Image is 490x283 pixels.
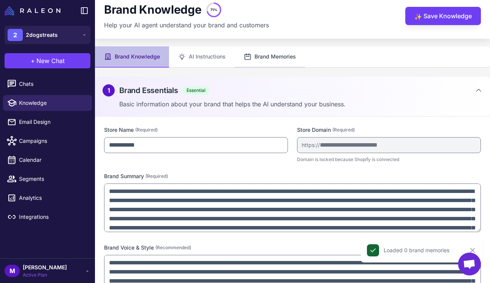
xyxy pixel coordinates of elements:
a: Chats [3,76,92,92]
p: Domain is locked because Shopify is connected [297,156,481,163]
button: AI Instructions [169,46,235,68]
span: Chats [19,80,86,88]
div: M [5,265,20,277]
label: Brand Voice & Style [104,243,481,252]
img: Raleon Logo [5,6,60,15]
span: Integrations [19,213,86,221]
span: 2dogstreats [26,31,58,39]
div: 2 [8,29,23,41]
span: [PERSON_NAME] [23,263,67,272]
a: Calendar [3,152,92,168]
span: Essential [183,86,209,95]
span: Segments [19,175,86,183]
span: New Chat [36,56,65,65]
h1: Brand Knowledge [104,3,202,17]
span: Email Design [19,118,86,126]
text: 71% [210,8,217,12]
h2: Brand Essentials [119,85,178,96]
button: Brand Memories [235,46,305,68]
button: +New Chat [5,53,90,68]
span: Knowledge [19,99,86,107]
a: Email Design [3,114,92,130]
a: Analytics [3,190,92,206]
span: Calendar [19,156,86,164]
div: 1 [103,84,115,96]
div: Open chat [458,253,481,275]
label: Store Domain [297,126,481,134]
span: Analytics [19,194,86,202]
a: Segments [3,171,92,187]
p: Help your AI agent understand your brand and customers [104,21,269,30]
a: Raleon Logo [5,6,63,15]
span: (Recommended) [155,244,191,251]
p: Basic information about your brand that helps the AI understand your business. [119,100,482,109]
span: Active Plan [23,272,67,278]
a: Integrations [3,209,92,225]
span: (Required) [332,126,355,133]
span: (Required) [135,126,158,133]
div: Loaded 0 brand memories [384,246,449,255]
label: Store Name [104,126,288,134]
button: 22dogstreats [5,26,90,44]
a: Knowledge [3,95,92,111]
button: Brand Knowledge [95,46,169,68]
button: ✨Save Knowledge [405,7,481,25]
button: Close [466,244,479,256]
span: + [31,56,35,65]
label: Brand Summary [104,172,481,180]
span: (Required) [145,173,168,180]
span: ✨ [414,12,420,18]
span: Campaigns [19,137,86,145]
a: Campaigns [3,133,92,149]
